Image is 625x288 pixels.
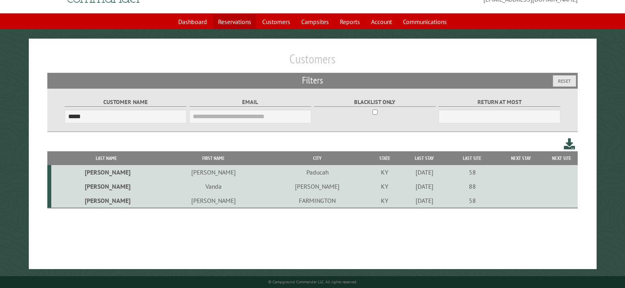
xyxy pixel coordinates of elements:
[265,193,369,208] td: FARMINGTON
[496,151,546,165] th: Next Stay
[564,137,575,151] a: Download this customer list (.csv)
[257,14,295,29] a: Customers
[213,14,256,29] a: Reservations
[51,179,162,193] td: [PERSON_NAME]
[162,151,265,165] th: First Name
[51,165,162,179] td: [PERSON_NAME]
[438,98,561,107] label: Return at most
[448,193,496,208] td: 58
[401,168,447,176] div: [DATE]
[553,75,576,87] button: Reset
[448,151,496,165] th: Last Site
[162,193,265,208] td: [PERSON_NAME]
[369,151,400,165] th: State
[366,14,397,29] a: Account
[335,14,365,29] a: Reports
[448,179,496,193] td: 88
[297,14,334,29] a: Campsites
[265,151,369,165] th: City
[51,151,162,165] th: Last Name
[314,98,436,107] label: Blacklist only
[398,14,451,29] a: Communications
[369,193,400,208] td: KY
[65,98,187,107] label: Customer Name
[189,98,312,107] label: Email
[265,179,369,193] td: [PERSON_NAME]
[162,165,265,179] td: [PERSON_NAME]
[401,182,447,190] div: [DATE]
[47,51,578,73] h1: Customers
[265,165,369,179] td: Paducah
[47,73,578,88] h2: Filters
[448,165,496,179] td: 58
[268,279,357,284] small: © Campground Commander LLC. All rights reserved.
[369,179,400,193] td: KY
[51,193,162,208] td: [PERSON_NAME]
[401,197,447,204] div: [DATE]
[400,151,449,165] th: Last Stay
[546,151,578,165] th: Next Site
[369,165,400,179] td: KY
[174,14,212,29] a: Dashboard
[162,179,265,193] td: Vanda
